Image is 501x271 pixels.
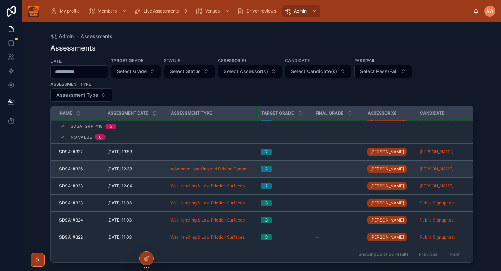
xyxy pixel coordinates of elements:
span: Admin [294,8,307,14]
span: Select Status [170,68,201,75]
a: SDSA-#323 [59,200,99,206]
div: 5 [110,124,112,129]
a: SDSA-#337 [59,149,99,155]
a: Advanced Handling and Driving Dynamics [170,166,253,172]
a: [PERSON_NAME] [367,180,411,192]
label: Date [50,58,62,64]
span: [PERSON_NAME] [370,217,404,223]
span: SDSA-#324 [59,217,83,223]
span: Select Grade [117,68,147,75]
a: [PERSON_NAME] [367,198,411,209]
div: 3 [265,217,268,223]
a: Wet Handling & Low Friction Surfaces [170,217,245,223]
a: [PERSON_NAME] [367,146,411,157]
span: [PERSON_NAME] [370,234,404,240]
a: [PERSON_NAME] [367,199,407,207]
span: [DATE] 11:03 [107,200,132,206]
a: [PERSON_NAME] [367,232,411,243]
span: Assessment type [171,110,212,116]
span: Venues [205,8,220,14]
span: AW [486,8,493,14]
span: Select Assessor(s) [224,68,268,75]
a: Admin [282,5,320,17]
a: 3 [261,200,307,206]
span: SDSA-#337 [59,149,83,155]
span: SDSA-#333 [59,183,83,189]
label: Candidate [285,57,310,63]
span: [PERSON_NAME] [370,200,404,206]
a: Wet Handling & Low Friction Surfaces [170,200,245,206]
button: Select Button [354,65,412,78]
span: [DATE] 13:53 [107,149,132,155]
a: [PERSON_NAME] [420,166,469,172]
img: App logo [28,6,39,17]
a: [PERSON_NAME] [420,149,453,155]
a: [PERSON_NAME] [367,163,411,175]
label: Status [164,57,181,63]
span: -- [315,183,319,189]
div: 2 [265,183,268,189]
span: -- [315,217,319,223]
span: SDSA-#336 [59,166,83,172]
a: 3 [261,217,307,223]
a: SDSA-#333 [59,183,99,189]
a: Wet Handling & Low Friction Surfaces [170,234,253,240]
div: 3 [265,234,268,240]
button: Select Button [285,65,351,78]
a: Venues [193,5,233,17]
a: Assessments [81,33,112,40]
a: [PERSON_NAME] [367,165,407,173]
span: [PERSON_NAME] [370,166,404,172]
a: [PERSON_NAME] [420,166,453,172]
button: Select Button [218,65,282,78]
span: [PERSON_NAME] [370,183,404,189]
a: [PERSON_NAME] [367,216,407,224]
span: [PERSON_NAME] [370,149,404,155]
h1: Assessments [50,43,96,53]
button: Select Button [50,88,112,102]
span: [PERSON_NAME] [420,183,453,189]
a: Wet Handling & Low Friction Surfaces [170,183,245,189]
span: -- [315,234,319,240]
button: Select Button [111,65,161,78]
a: -- [170,149,253,155]
span: [DATE] 12:04 [107,183,133,189]
a: Wet Handling & Low Friction Surfaces [170,200,253,206]
a: Public Signup test [420,200,469,206]
a: -- [315,234,359,240]
span: Assessment Type [56,92,98,99]
span: [DATE] 12:38 [107,166,132,172]
span: SDSA-#323 [59,200,83,206]
span: Admin [59,33,74,40]
span: Public Signup test [420,234,455,240]
a: [DATE] 11:03 [107,217,162,223]
a: [DATE] 12:04 [107,183,162,189]
a: 2 [261,149,307,155]
a: [DATE] 11:03 [107,200,162,206]
a: Public Signup test [420,217,469,223]
span: No value [71,134,92,140]
a: Public Signup test [420,217,455,223]
a: Driver reviews [235,5,281,17]
div: scrollable content [45,3,473,19]
label: Pass/Fail [354,57,375,63]
span: Name [59,110,72,116]
a: Wet Handling & Low Friction Surfaces [170,234,245,240]
a: [PERSON_NAME] [420,183,469,189]
div: 0 [182,7,190,15]
span: Select Pass/Fail [360,68,398,75]
span: Assessor(s) [368,110,397,116]
span: Live Assessments [144,8,179,14]
div: 2 [265,149,268,155]
a: [PERSON_NAME] [367,215,411,226]
span: [DATE] 11:03 [107,234,132,240]
span: Final Grade [316,110,343,116]
span: [DATE] 11:03 [107,217,132,223]
span: -- [170,149,175,155]
a: 2 [261,166,307,172]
